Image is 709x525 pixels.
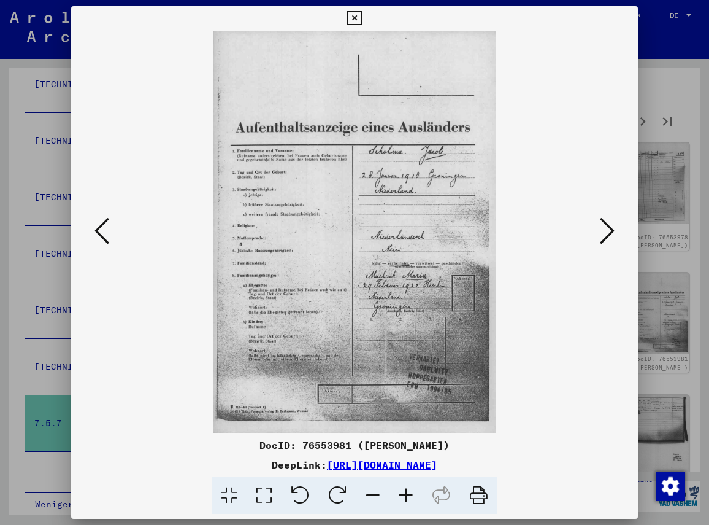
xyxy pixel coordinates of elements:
img: 001.jpg [113,31,597,433]
a: [URL][DOMAIN_NAME] [327,459,437,471]
div: DeepLink: [71,457,638,472]
img: Zustimmung ändern [656,472,685,501]
div: Zustimmung ändern [655,471,684,500]
div: DocID: 76553981 ([PERSON_NAME]) [71,438,638,453]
